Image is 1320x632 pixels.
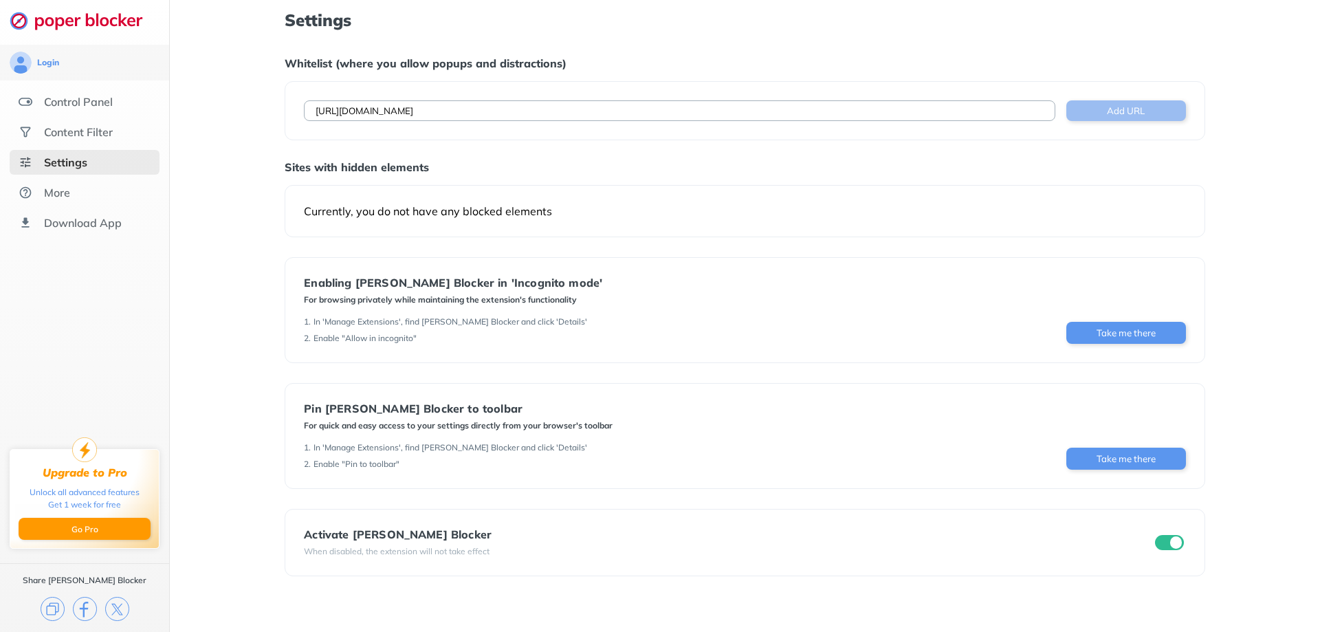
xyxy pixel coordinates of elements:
[48,499,121,511] div: Get 1 week for free
[304,204,1185,218] div: Currently, you do not have any blocked elements
[19,155,32,169] img: settings-selected.svg
[73,597,97,621] img: facebook.svg
[19,216,32,230] img: download-app.svg
[304,402,613,415] div: Pin [PERSON_NAME] Blocker to toolbar
[313,316,587,327] div: In 'Manage Extensions', find [PERSON_NAME] Blocker and click 'Details'
[304,546,492,557] div: When disabled, the extension will not take effect
[304,459,311,470] div: 2 .
[44,216,122,230] div: Download App
[1066,448,1186,470] button: Take me there
[304,442,311,453] div: 1 .
[44,125,113,139] div: Content Filter
[44,186,70,199] div: More
[313,459,399,470] div: Enable "Pin to toolbar"
[10,52,32,74] img: avatar.svg
[19,186,32,199] img: about.svg
[105,597,129,621] img: x.svg
[44,155,87,169] div: Settings
[43,466,127,479] div: Upgrade to Pro
[304,333,311,344] div: 2 .
[285,160,1204,174] div: Sites with hidden elements
[304,528,492,541] div: Activate [PERSON_NAME] Blocker
[313,442,587,453] div: In 'Manage Extensions', find [PERSON_NAME] Blocker and click 'Details'
[1066,322,1186,344] button: Take me there
[304,294,602,305] div: For browsing privately while maintaining the extension's functionality
[41,597,65,621] img: copy.svg
[72,437,97,462] img: upgrade-to-pro.svg
[37,57,59,68] div: Login
[304,316,311,327] div: 1 .
[285,11,1204,29] h1: Settings
[1066,100,1186,121] button: Add URL
[19,125,32,139] img: social.svg
[304,276,602,289] div: Enabling [PERSON_NAME] Blocker in 'Incognito mode'
[304,100,1055,121] input: Example: twitter.com
[313,333,417,344] div: Enable "Allow in incognito"
[19,518,151,540] button: Go Pro
[19,95,32,109] img: features.svg
[285,56,1204,70] div: Whitelist (where you allow popups and distractions)
[23,575,146,586] div: Share [PERSON_NAME] Blocker
[30,486,140,499] div: Unlock all advanced features
[10,11,157,30] img: logo-webpage.svg
[44,95,113,109] div: Control Panel
[304,420,613,431] div: For quick and easy access to your settings directly from your browser's toolbar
